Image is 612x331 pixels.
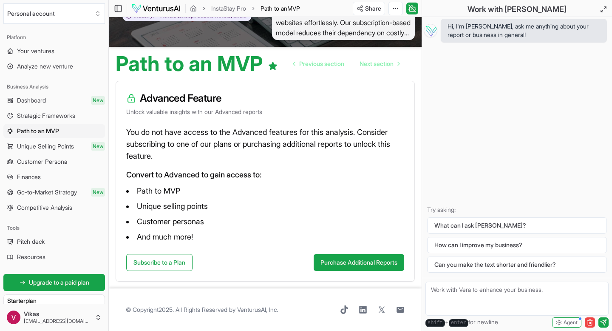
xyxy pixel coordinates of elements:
[24,318,91,325] span: [EMAIL_ADDRESS][DOMAIN_NAME]
[3,60,105,73] a: Analyze new venture
[299,60,344,68] span: Previous section
[427,217,607,234] button: What can I ask [PERSON_NAME]?
[314,254,404,271] button: Purchase Additional Reports
[126,184,404,198] li: Path to MVP
[365,4,381,13] span: Share
[3,185,105,199] a: Go-to-Market StrategyNew
[3,80,105,94] div: Business Analysis
[17,127,59,135] span: Path to an MVP
[448,22,600,39] span: Hi, I'm [PERSON_NAME], ask me anything about your report or business in general!
[29,278,89,287] span: Upgrade to a paid plan
[564,319,578,326] span: Agent
[190,4,300,13] nav: breadcrumb
[126,305,278,314] span: © Copyright 2025 . All Rights Reserved by .
[3,274,105,291] a: Upgrade to a paid plan
[261,5,287,12] span: Path to an
[24,310,91,318] span: Vikas
[91,188,105,197] span: New
[286,55,351,72] a: Go to previous page
[424,24,437,37] img: Vera
[17,237,45,246] span: Pitch deck
[7,311,20,324] img: ACg8ocLPmVcc_x2obI4DCSlZJlgSJ8MSpqJogRTxXMkkaeWR6Fi1Vg=s96-c
[237,306,277,313] a: VenturusAI, Inc
[17,203,72,212] span: Competitive Analysis
[91,142,105,151] span: New
[3,44,105,58] a: Your ventures
[17,47,54,55] span: Your ventures
[552,317,581,328] button: Agent
[360,60,394,68] span: Next section
[17,62,73,71] span: Analyze new venture
[427,205,607,214] p: Try asking:
[17,253,45,261] span: Resources
[3,307,105,328] button: Vikas[EMAIL_ADDRESS][DOMAIN_NAME]
[3,140,105,153] a: Unique Selling PointsNew
[126,91,404,105] h3: Advanced Feature
[17,173,41,181] span: Finances
[427,257,607,273] button: Can you make the text shorter and friendlier?
[126,169,404,181] p: Convert to Advanced to gain access to:
[353,55,406,72] a: Go to next page
[286,55,406,72] nav: pagination
[131,3,181,14] img: logo
[3,250,105,264] a: Resources
[3,109,105,123] a: Strategic Frameworks
[467,3,567,15] h2: Work with [PERSON_NAME]
[126,126,404,162] p: You do not have access to the Advanced features for this analysis. Consider subscribing to one of...
[3,170,105,184] a: Finances
[3,94,105,107] a: DashboardNew
[3,124,105,138] a: Path to an MVP
[126,215,404,228] li: Customer personas
[427,237,607,253] button: How can I improve my business?
[3,31,105,44] div: Platform
[211,4,246,13] a: InstaStay Pro
[3,221,105,235] div: Tools
[353,2,385,15] button: Share
[3,155,105,168] a: Customer Persona
[17,96,46,105] span: Dashboard
[425,319,445,327] kbd: shift
[261,4,300,13] span: Path to anMVP
[425,318,498,327] span: + for newline
[17,157,67,166] span: Customer Persona
[449,319,468,327] kbd: enter
[17,111,75,120] span: Strategic Frameworks
[7,297,101,305] h3: Starter plan
[17,142,74,151] span: Unique Selling Points
[17,188,77,197] span: Go-to-Market Strategy
[3,3,105,24] button: Select an organization
[126,254,193,271] a: Subscribe to a Plan
[3,235,105,248] a: Pitch deck
[116,54,278,74] h1: Path to an MVP
[126,200,404,213] li: Unique selling points
[126,230,404,244] li: And much more!
[3,201,105,214] a: Competitive Analysis
[91,96,105,105] span: New
[126,108,404,116] p: Unlock valuable insights with our Advanced reports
